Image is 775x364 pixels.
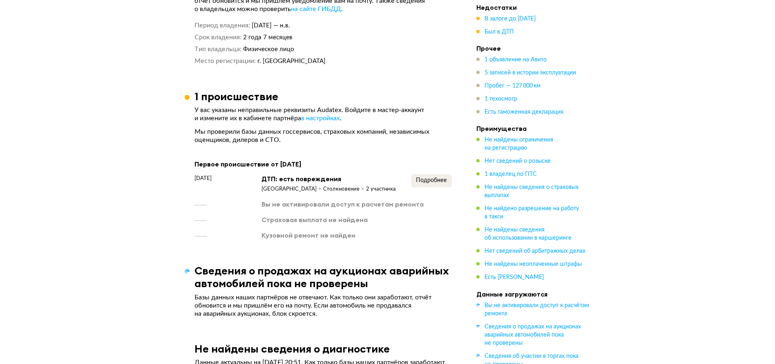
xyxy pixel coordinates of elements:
[243,34,293,40] span: 2 года 7 месяцев
[485,206,579,220] span: Не найдено разрешение на работу в такси
[261,215,368,224] div: Страховая выплата не найдена
[291,5,341,13] a: на сайте ГИБДД
[476,3,591,11] h4: Недостатки
[252,22,290,29] span: [DATE] — н.в.
[194,293,452,318] p: Базы данных наших партнёров не отвечают. Как только они заработают, отчёт обновится и мы пришлём ...
[194,33,241,42] dt: Срок владения
[194,159,452,169] div: Первое происшествие от [DATE]
[476,44,591,52] h4: Прочее
[485,70,576,76] span: 5 записей в истории эксплуатации
[194,21,250,30] dt: Период владения
[301,114,340,122] a: в настройках
[261,174,396,183] div: ДТП: есть повреждения
[243,46,294,52] span: Физическое лицо
[261,231,355,240] div: Кузовной ремонт не найден
[194,174,212,182] span: [DATE]
[485,83,540,89] span: Пробег — 127 000 км
[485,16,536,22] span: В залоге до [DATE]
[485,324,581,346] span: Сведения о продажах на аукционах аварийных автомобилей пока не проверены
[194,106,452,122] p: У вас указаны неправильные реквизиты Audatex. Войдите в мастер-аккаунт и измените их в кабинете п...
[485,261,582,267] span: Не найдены неоплаченные штрафы
[366,186,396,193] div: 2 участника
[194,57,256,65] dt: Место регистрации
[485,274,544,280] span: Есть [PERSON_NAME]
[194,90,278,103] h3: 1 происшествие
[411,174,452,187] button: Подробнее
[485,158,551,164] span: Нет сведений о розыске
[323,186,366,193] div: Столкновение
[257,58,326,64] span: г. [GEOGRAPHIC_DATA]
[485,96,517,102] span: 1 техосмотр
[485,227,572,241] span: Не найдены сведения об использовании в каршеринге
[485,137,553,151] span: Не найдены ограничения на регистрацию
[194,45,241,54] dt: Тип владельца
[194,342,390,355] h3: Не найдены сведения о диагностике
[485,57,547,63] span: 1 объявление на Авито
[476,124,591,133] h4: Преимущества
[194,128,452,144] p: Мы проверили базы данных госсервисов, страховых компаний, независимых оценщиков, дилеров и СТО.
[194,264,462,290] h3: Сведения о продажах на аукционах аварийных автомобилей пока не проверены
[485,302,589,316] span: Вы не активировали доступ к расчётам ремонта
[261,186,323,193] div: [GEOGRAPHIC_DATA]
[476,290,591,298] h4: Данные загружаются
[485,109,563,115] span: Есть таможенная декларация
[416,178,447,183] span: Подробнее
[261,200,424,209] div: Вы не активировали доступ к расчетам ремонта
[485,248,585,254] span: Нет сведений об арбитражных делах
[485,29,514,35] span: Был в ДТП
[485,184,578,198] span: Не найдены сведения о страховых выплатах
[485,171,537,177] span: 1 владелец по ПТС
